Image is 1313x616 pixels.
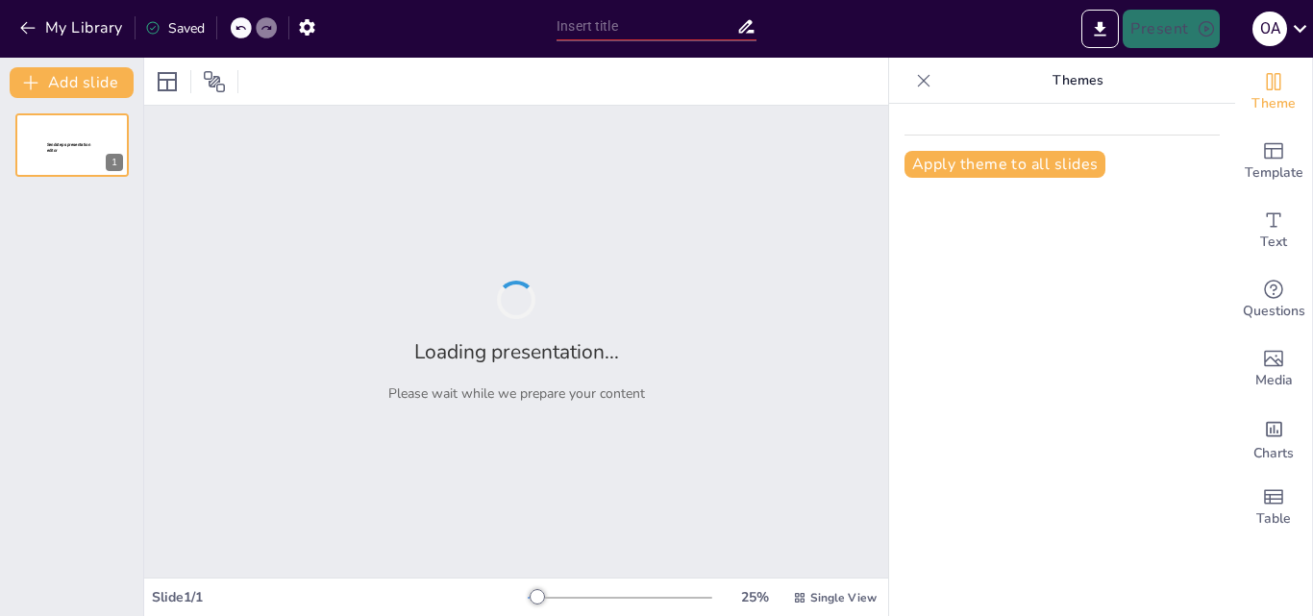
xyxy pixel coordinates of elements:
div: Change the overall theme [1235,58,1312,127]
span: Media [1255,370,1293,391]
div: Add a table [1235,473,1312,542]
p: Themes [939,58,1216,104]
div: Saved [145,19,205,37]
button: Apply theme to all slides [904,151,1105,178]
input: Insert title [557,12,736,40]
div: Layout [152,66,183,97]
div: 1 [106,154,123,171]
span: Theme [1251,93,1296,114]
button: Present [1123,10,1219,48]
span: Position [203,70,226,93]
div: o a [1252,12,1287,46]
div: Add ready made slides [1235,127,1312,196]
div: 25 % [731,588,778,606]
span: Single View [810,590,877,605]
div: Add images, graphics, shapes or video [1235,334,1312,404]
span: Table [1256,508,1291,530]
button: Add slide [10,67,134,98]
span: Text [1260,232,1287,253]
span: Sendsteps presentation editor [47,142,90,153]
button: My Library [14,12,131,43]
div: Add text boxes [1235,196,1312,265]
h2: Loading presentation... [414,338,619,365]
span: Charts [1253,443,1294,464]
div: Slide 1 / 1 [152,588,528,606]
span: Questions [1243,301,1305,322]
button: Export to PowerPoint [1081,10,1119,48]
p: Please wait while we prepare your content [388,384,645,403]
div: 1 [15,113,129,177]
div: Get real-time input from your audience [1235,265,1312,334]
button: o a [1252,10,1287,48]
div: Add charts and graphs [1235,404,1312,473]
span: Template [1245,162,1303,184]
